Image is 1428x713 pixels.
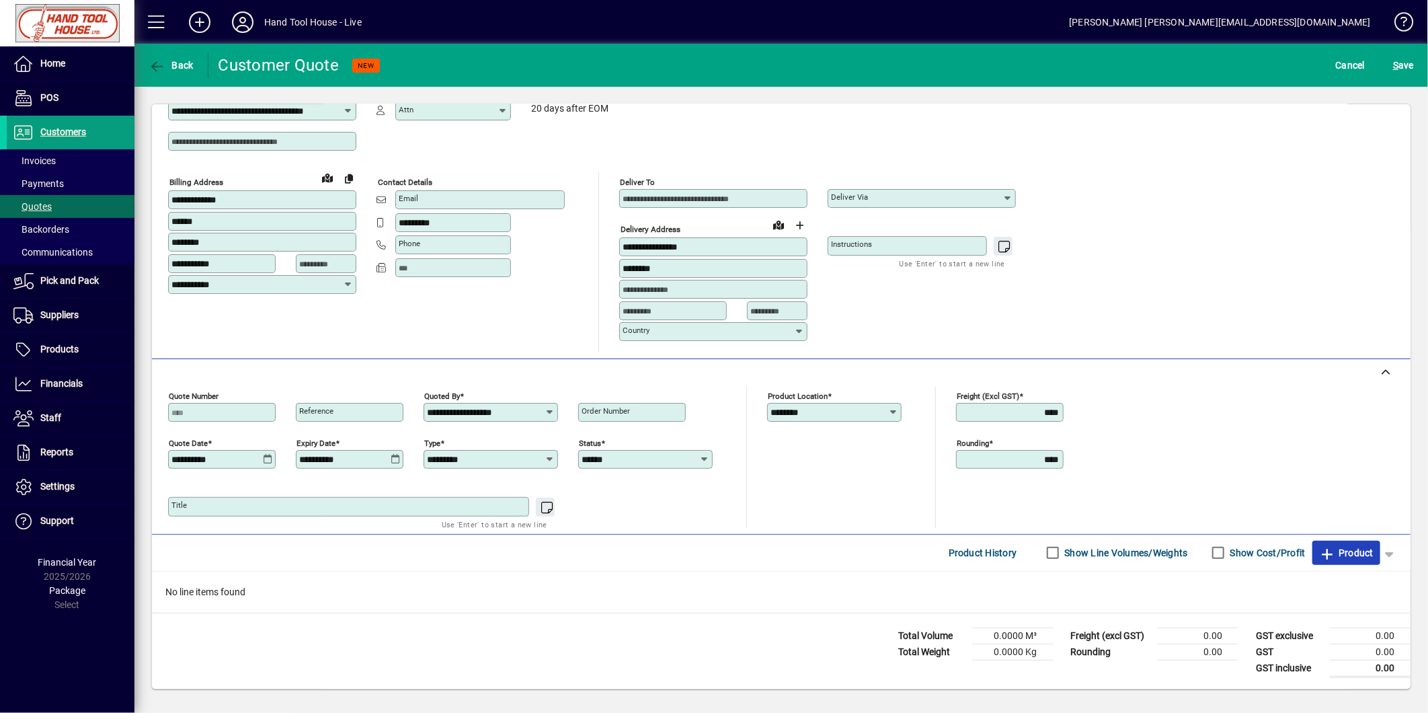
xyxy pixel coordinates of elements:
td: 0.00 [1330,660,1411,677]
mat-label: Reference [299,406,333,416]
td: 0.00 [1330,628,1411,644]
span: Product History [949,542,1017,564]
div: Customer Quote [219,54,340,76]
span: Financial Year [38,557,97,568]
div: Hand Tool House - Live [264,11,362,33]
mat-hint: Use 'Enter' to start a new line [442,517,547,532]
button: Product [1312,541,1380,565]
span: 20 days after EOM [531,104,608,114]
label: Show Line Volumes/Weights [1062,546,1188,560]
a: Financials [7,367,134,401]
mat-label: Quote date [169,438,208,447]
span: Reports [40,447,73,457]
a: Communications [7,241,134,264]
td: Rounding [1064,644,1158,660]
td: 0.00 [1158,644,1238,660]
span: Settings [40,481,75,492]
mat-label: Freight (excl GST) [957,391,1019,400]
a: Invoices [7,149,134,172]
span: Invoices [13,155,56,166]
mat-label: Country [623,326,649,335]
mat-label: Expiry date [296,438,335,447]
span: Communications [13,247,93,258]
span: Back [149,60,194,71]
button: Cancel [1333,53,1369,77]
app-page-header-button: Back [134,53,208,77]
mat-label: Rounding [957,438,989,447]
td: 0.00 [1158,628,1238,644]
span: Home [40,58,65,69]
td: 0.0000 Kg [972,644,1053,660]
td: 0.00 [1330,644,1411,660]
a: Settings [7,470,134,504]
mat-label: Product location [768,391,828,400]
mat-label: Deliver via [831,192,868,202]
mat-label: Quote number [169,391,219,400]
button: Choose address [789,215,811,236]
span: Pick and Pack [40,275,99,286]
span: Quotes [13,201,52,212]
span: S [1393,60,1398,71]
a: Products [7,333,134,367]
span: Customers [40,126,86,137]
span: Cancel [1336,54,1365,76]
td: GST inclusive [1249,660,1330,677]
mat-label: Instructions [831,239,872,249]
div: [PERSON_NAME] [PERSON_NAME][EMAIL_ADDRESS][DOMAIN_NAME] [1069,11,1371,33]
td: GST [1249,644,1330,660]
span: ave [1393,54,1414,76]
span: POS [40,92,58,103]
a: View on map [317,167,338,188]
a: Home [7,47,134,81]
a: Support [7,504,134,538]
td: GST exclusive [1249,628,1330,644]
span: NEW [358,61,374,70]
button: Profile [221,10,264,34]
a: Pick and Pack [7,264,134,298]
a: Staff [7,402,134,435]
span: Package [49,585,85,596]
span: Payments [13,178,64,189]
td: Total Weight [891,644,972,660]
mat-label: Phone [399,239,420,248]
span: Support [40,515,74,526]
a: Quotes [7,195,134,218]
mat-label: Deliver To [620,178,655,187]
mat-label: Quoted by [424,391,460,400]
button: Save [1390,53,1417,77]
mat-label: Order number [582,406,630,416]
a: Knowledge Base [1384,3,1411,46]
td: 0.0000 M³ [972,628,1053,644]
span: Financials [40,378,83,389]
mat-label: Attn [399,105,413,114]
button: Back [145,53,197,77]
mat-label: Type [424,438,440,447]
a: Payments [7,172,134,195]
span: Suppliers [40,309,79,320]
span: Product [1319,542,1374,564]
span: Products [40,344,79,354]
label: Show Cost/Profit [1228,546,1306,560]
button: Copy to Delivery address [338,167,360,189]
mat-label: Email [399,194,418,203]
mat-label: Title [171,500,187,510]
a: Reports [7,436,134,470]
mat-label: Status [579,438,601,447]
div: No line items found [152,572,1411,613]
button: Add [178,10,221,34]
button: Product History [943,541,1023,565]
a: Backorders [7,218,134,241]
td: Freight (excl GST) [1064,628,1158,644]
a: View on map [768,214,789,235]
mat-hint: Use 'Enter' to start a new line [900,256,1005,271]
span: Staff [40,412,61,423]
span: Backorders [13,224,69,235]
td: Total Volume [891,628,972,644]
a: Suppliers [7,299,134,332]
a: POS [7,81,134,115]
